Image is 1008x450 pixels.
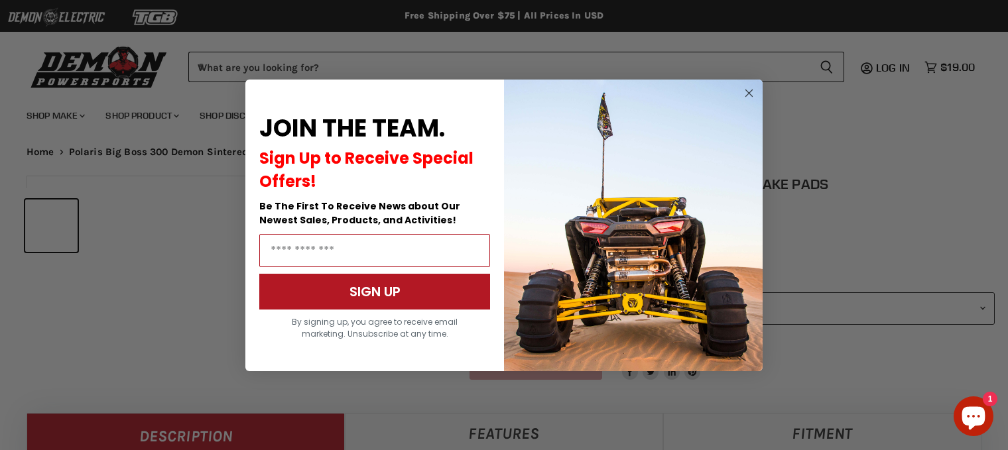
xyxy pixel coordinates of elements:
input: Email Address [259,234,490,267]
button: SIGN UP [259,274,490,309]
span: Be The First To Receive News about Our Newest Sales, Products, and Activities! [259,199,460,227]
button: Close dialog [741,85,757,101]
inbox-online-store-chat: Shopify online store chat [950,396,997,439]
span: Sign Up to Receive Special Offers! [259,147,473,192]
img: a9095488-b6e7-41ba-879d-588abfab540b.jpeg [504,80,763,371]
span: By signing up, you agree to receive email marketing. Unsubscribe at any time. [292,316,458,339]
span: JOIN THE TEAM. [259,111,445,145]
